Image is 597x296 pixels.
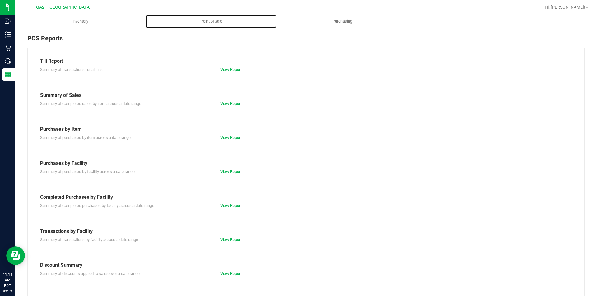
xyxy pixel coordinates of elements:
[36,5,91,10] span: GA2 - [GEOGRAPHIC_DATA]
[5,18,11,24] inline-svg: Inbound
[27,34,585,48] div: POS Reports
[3,272,12,289] p: 11:11 AM EDT
[220,101,242,106] a: View Report
[40,237,138,242] span: Summary of transactions by facility across a date range
[15,15,146,28] a: Inventory
[40,271,140,276] span: Summary of discounts applied to sales over a date range
[220,237,242,242] a: View Report
[5,45,11,51] inline-svg: Retail
[220,271,242,276] a: View Report
[192,19,231,24] span: Point of Sale
[146,15,277,28] a: Point of Sale
[220,135,242,140] a: View Report
[5,31,11,38] inline-svg: Inventory
[40,92,572,99] div: Summary of Sales
[220,203,242,208] a: View Report
[6,246,25,265] iframe: Resource center
[40,194,572,201] div: Completed Purchases by Facility
[40,228,572,235] div: Transactions by Facility
[40,135,131,140] span: Summary of purchases by item across a date range
[40,262,572,269] div: Discount Summary
[64,19,97,24] span: Inventory
[277,15,408,28] a: Purchasing
[40,203,154,208] span: Summary of completed purchases by facility across a date range
[3,289,12,293] p: 09/19
[40,57,572,65] div: Till Report
[5,71,11,78] inline-svg: Reports
[40,160,572,167] div: Purchases by Facility
[5,58,11,64] inline-svg: Call Center
[40,67,103,72] span: Summary of transactions for all tills
[40,169,135,174] span: Summary of purchases by facility across a date range
[220,67,242,72] a: View Report
[545,5,585,10] span: Hi, [PERSON_NAME]!
[220,169,242,174] a: View Report
[40,101,141,106] span: Summary of completed sales by item across a date range
[40,125,572,133] div: Purchases by Item
[324,19,361,24] span: Purchasing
